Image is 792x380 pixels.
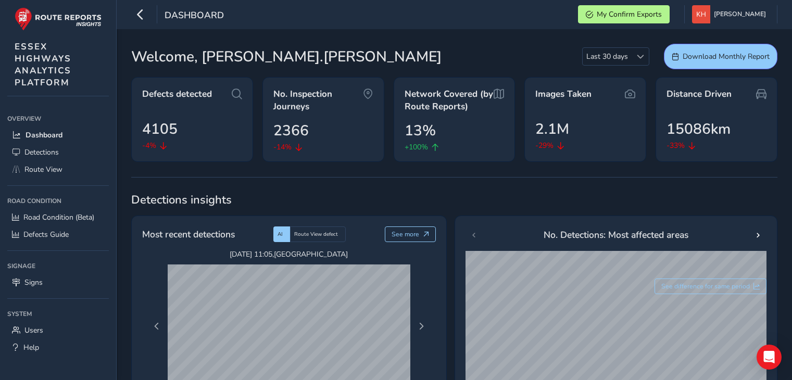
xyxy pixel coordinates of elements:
a: Dashboard [7,126,109,144]
button: See difference for same period [655,278,767,294]
div: Signage [7,258,109,274]
span: Signs [24,277,43,287]
div: Road Condition [7,193,109,209]
span: See difference for same period [661,282,750,290]
span: No. Inspection Journeys [273,88,363,112]
a: Route View [7,161,109,178]
span: Images Taken [535,88,592,100]
span: +100% [405,142,428,153]
a: Signs [7,274,109,291]
span: -29% [535,140,554,151]
button: Previous Page [149,319,164,334]
button: See more [385,226,436,242]
img: rr logo [15,7,102,31]
span: My Confirm Exports [597,9,662,19]
span: -14% [273,142,292,153]
span: Defects detected [142,88,212,100]
span: AI [278,231,283,238]
span: Distance Driven [667,88,732,100]
span: Dashboard [165,9,224,23]
span: Road Condition (Beta) [23,212,94,222]
span: 15086km [667,118,731,140]
span: Welcome, [PERSON_NAME].[PERSON_NAME] [131,46,442,68]
span: Detections insights [131,192,777,208]
div: System [7,306,109,322]
span: 2366 [273,120,309,142]
a: Detections [7,144,109,161]
span: 13% [405,120,436,142]
span: [DATE] 11:05 , [GEOGRAPHIC_DATA] [168,249,410,259]
div: Route View defect [290,226,346,242]
a: Road Condition (Beta) [7,209,109,226]
a: Users [7,322,109,339]
button: [PERSON_NAME] [692,5,770,23]
img: diamond-layout [692,5,710,23]
span: Most recent detections [142,227,235,241]
span: -4% [142,140,156,151]
span: Route View defect [294,231,338,238]
button: Download Monthly Report [664,44,777,69]
button: My Confirm Exports [578,5,670,23]
span: 4105 [142,118,178,140]
span: Network Covered (by Route Reports) [405,88,494,112]
button: Next Page [414,319,429,334]
span: -33% [667,140,685,151]
span: Last 30 days [583,48,632,65]
span: Defects Guide [23,230,69,239]
a: Help [7,339,109,356]
span: Download Monthly Report [683,52,770,61]
span: Detections [24,147,59,157]
a: Defects Guide [7,226,109,243]
span: Help [23,343,39,352]
span: Users [24,325,43,335]
div: Open Intercom Messenger [757,345,782,370]
div: Overview [7,111,109,126]
span: Dashboard [26,130,62,140]
span: 2.1M [535,118,569,140]
span: No. Detections: Most affected areas [544,228,688,242]
div: AI [273,226,290,242]
span: [PERSON_NAME] [714,5,766,23]
span: ESSEX HIGHWAYS ANALYTICS PLATFORM [15,41,71,88]
span: Route View [24,164,62,174]
span: See more [392,230,419,238]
